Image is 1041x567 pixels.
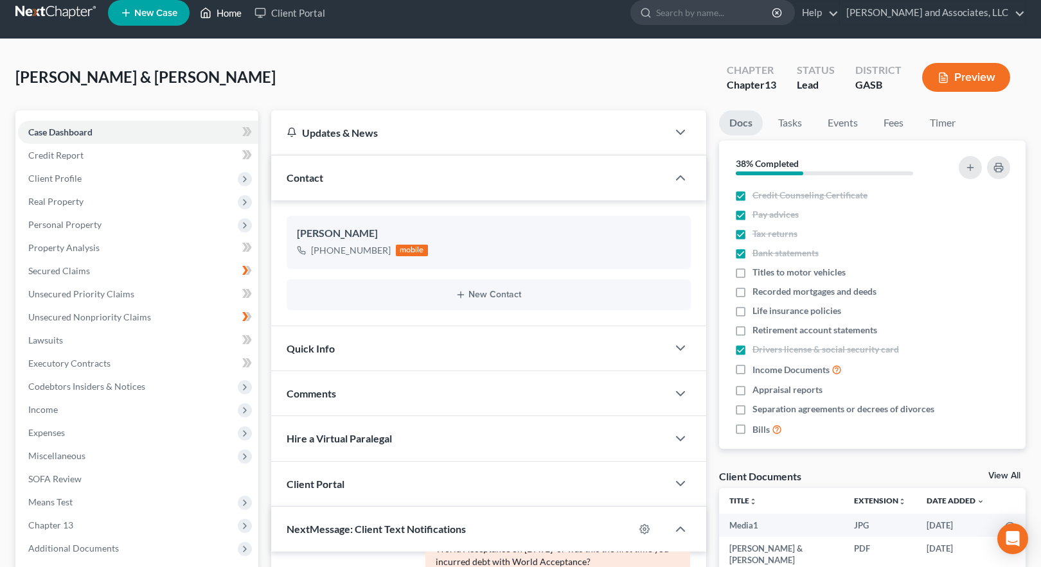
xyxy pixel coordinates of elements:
[797,78,835,92] div: Lead
[752,363,830,376] span: Income Documents
[18,236,258,259] a: Property Analysis
[727,63,776,78] div: Chapter
[287,126,652,139] div: Updates & News
[797,63,835,78] div: Status
[28,126,93,137] span: Case Dashboard
[752,403,934,415] span: Separation agreements or decrees of divorces
[752,343,899,356] span: Drivers license & social security card
[855,78,902,92] div: GASB
[927,496,984,505] a: Date Added expand_more
[193,1,248,24] a: Home
[922,63,1010,92] button: Preview
[752,423,770,436] span: Bills
[28,150,84,161] span: Credit Report
[28,196,84,207] span: Real Property
[287,342,335,354] span: Quick Info
[287,478,344,490] span: Client Portal
[18,259,258,283] a: Secured Claims
[988,471,1020,480] a: View All
[15,67,276,86] span: [PERSON_NAME] & [PERSON_NAME]
[297,290,681,300] button: New Contact
[18,306,258,329] a: Unsecured Nonpriority Claims
[765,78,776,91] span: 13
[287,432,392,444] span: Hire a Virtual Paralegal
[840,1,1025,24] a: [PERSON_NAME] and Associates, LLC
[752,266,846,279] span: Titles to motor vehicles
[28,381,145,392] span: Codebtors Insiders & Notices
[719,110,763,135] a: Docs
[844,514,916,537] td: JPG
[727,78,776,92] div: Chapter
[752,304,841,317] span: Life insurance policies
[898,498,906,505] i: unfold_more
[729,496,757,505] a: Titleunfold_more
[749,498,757,505] i: unfold_more
[920,110,966,135] a: Timer
[736,158,799,169] strong: 38% Completed
[28,265,90,276] span: Secured Claims
[28,219,102,230] span: Personal Property
[311,244,391,257] div: [PHONE_NUMBER]
[752,247,819,259] span: Bank statements
[752,285,876,298] span: Recorded mortgages and deeds
[287,523,466,535] span: NextMessage: Client Text Notifications
[28,311,151,322] span: Unsecured Nonpriority Claims
[28,335,63,345] span: Lawsuits
[752,324,877,336] span: Retirement account statements
[28,427,65,438] span: Expenses
[248,1,332,24] a: Client Portal
[18,121,258,144] a: Case Dashboard
[18,329,258,352] a: Lawsuits
[18,144,258,167] a: Credit Report
[28,404,58,415] span: Income
[854,496,906,505] a: Extensionunfold_more
[28,496,73,507] span: Means Test
[28,173,82,184] span: Client Profile
[977,498,984,505] i: expand_more
[855,63,902,78] div: District
[873,110,914,135] a: Fees
[396,245,428,256] div: mobile
[656,1,774,24] input: Search by name...
[28,358,111,369] span: Executory Contracts
[752,383,823,396] span: Appraisal reports
[817,110,868,135] a: Events
[752,208,799,221] span: Pay advices
[18,352,258,375] a: Executory Contracts
[28,519,73,530] span: Chapter 13
[28,473,82,484] span: SOFA Review
[287,387,336,399] span: Comments
[796,1,839,24] a: Help
[997,523,1028,554] div: Open Intercom Messenger
[752,227,797,240] span: Tax returns
[916,514,995,537] td: [DATE]
[28,242,100,253] span: Property Analysis
[134,8,177,18] span: New Case
[28,288,134,299] span: Unsecured Priority Claims
[752,189,867,202] span: Credit Counseling Certificate
[287,171,323,184] span: Contact
[719,514,844,537] td: Media1
[297,226,681,241] div: [PERSON_NAME]
[719,469,801,483] div: Client Documents
[28,450,85,461] span: Miscellaneous
[768,110,812,135] a: Tasks
[28,543,119,554] span: Additional Documents
[18,467,258,491] a: SOFA Review
[18,283,258,306] a: Unsecured Priority Claims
